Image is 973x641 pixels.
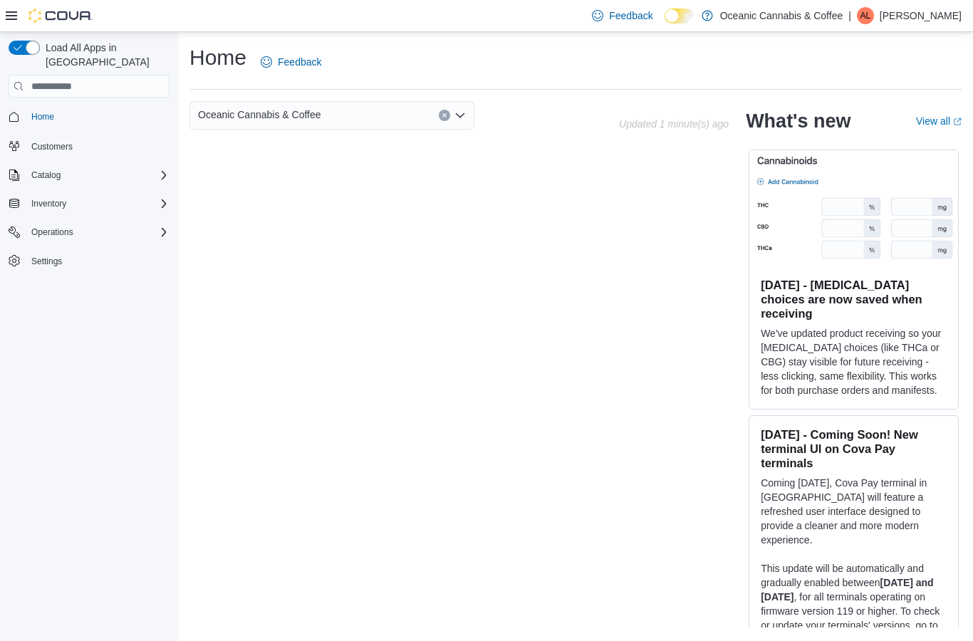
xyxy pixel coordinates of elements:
span: Operations [31,226,73,238]
div: Amber-Lynn Purchase [857,7,874,24]
button: Operations [3,222,175,242]
button: Catalog [3,165,175,185]
p: [PERSON_NAME] [880,7,962,24]
h3: [DATE] - [MEDICAL_DATA] choices are now saved when receiving [761,278,947,320]
h3: [DATE] - Coming Soon! New terminal UI on Cova Pay terminals [761,427,947,470]
span: Home [26,108,170,125]
span: Catalog [31,170,61,181]
span: Feedback [609,9,652,23]
span: Inventory [31,198,66,209]
span: Feedback [278,55,321,69]
button: Inventory [3,194,175,214]
svg: External link [953,118,962,126]
a: Settings [26,253,68,270]
input: Dark Mode [665,9,694,24]
span: Settings [26,252,170,270]
span: Customers [31,141,73,152]
button: Catalog [26,167,66,184]
p: Coming [DATE], Cova Pay terminal in [GEOGRAPHIC_DATA] will feature a refreshed user interface des... [761,476,947,547]
nav: Complex example [9,100,170,308]
span: Catalog [26,167,170,184]
button: Home [3,106,175,127]
button: Open list of options [454,110,466,121]
button: Inventory [26,195,72,212]
span: Home [31,111,54,123]
span: Inventory [26,195,170,212]
span: Operations [26,224,170,241]
span: Customers [26,137,170,155]
p: | [848,7,851,24]
span: Oceanic Cannabis & Coffee [198,106,321,123]
button: Settings [3,251,175,271]
img: Cova [28,9,93,23]
p: Oceanic Cannabis & Coffee [720,7,843,24]
a: Feedback [586,1,658,30]
p: Updated 1 minute(s) ago [619,118,729,130]
span: AL [860,7,871,24]
button: Clear input [439,110,450,121]
p: We've updated product receiving so your [MEDICAL_DATA] choices (like THCa or CBG) stay visible fo... [761,326,947,397]
span: Load All Apps in [GEOGRAPHIC_DATA] [40,41,170,69]
a: Home [26,108,60,125]
button: Operations [26,224,79,241]
span: Settings [31,256,62,267]
h1: Home [189,43,246,72]
a: Customers [26,138,78,155]
h2: What's new [746,110,850,132]
a: View allExternal link [916,115,962,127]
button: Customers [3,135,175,156]
a: Feedback [255,48,327,76]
